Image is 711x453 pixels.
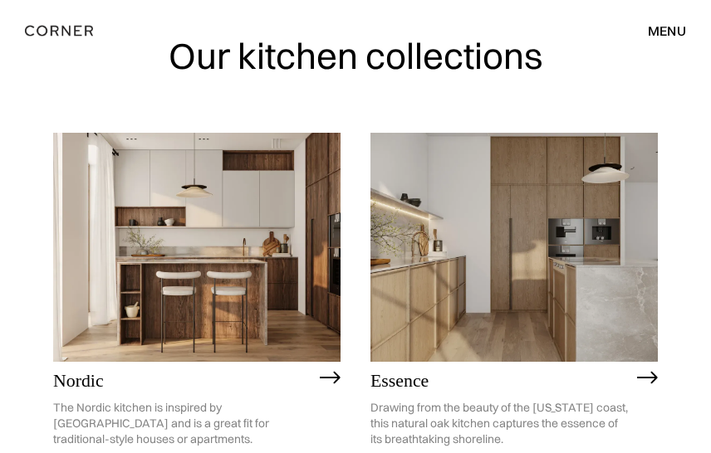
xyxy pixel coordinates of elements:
[25,20,93,41] a: home
[169,37,543,75] h1: Our kitchen collections
[53,371,311,391] h2: Nordic
[631,17,686,45] div: menu
[648,24,686,37] div: menu
[370,371,629,391] h2: Essence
